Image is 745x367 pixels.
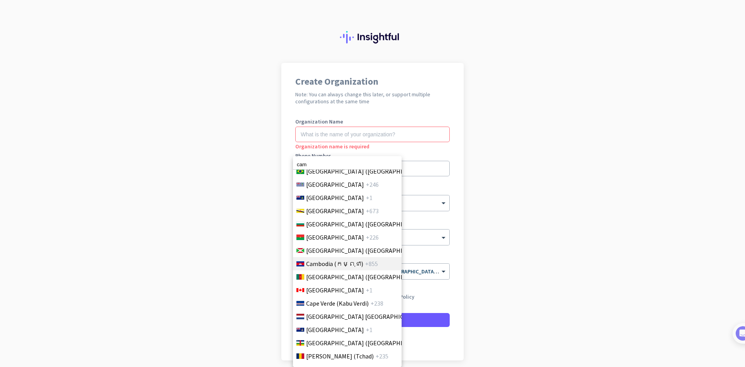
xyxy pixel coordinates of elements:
[306,272,427,282] span: [GEOGRAPHIC_DATA] ([GEOGRAPHIC_DATA])
[306,351,374,361] span: [PERSON_NAME] (Tchad)
[306,325,364,334] span: [GEOGRAPHIC_DATA]
[366,180,379,189] span: +246
[306,206,364,216] span: [GEOGRAPHIC_DATA]
[306,246,427,255] span: [GEOGRAPHIC_DATA] ([GEOGRAPHIC_DATA])
[366,193,372,202] span: +1
[306,233,364,242] span: [GEOGRAPHIC_DATA]
[365,259,378,268] span: +855
[366,233,379,242] span: +226
[366,325,372,334] span: +1
[306,259,363,268] span: Cambodia (កម្ពុជា)
[371,299,383,308] span: +238
[306,167,427,176] span: [GEOGRAPHIC_DATA] ([GEOGRAPHIC_DATA])
[376,351,388,361] span: +235
[366,206,379,216] span: +673
[306,312,423,321] span: [GEOGRAPHIC_DATA] [GEOGRAPHIC_DATA]
[306,338,427,348] span: [GEOGRAPHIC_DATA] ([GEOGRAPHIC_DATA])
[306,219,427,229] span: [GEOGRAPHIC_DATA] ([GEOGRAPHIC_DATA])
[306,180,364,189] span: [GEOGRAPHIC_DATA]
[366,285,372,295] span: +1
[306,193,364,202] span: [GEOGRAPHIC_DATA]
[306,285,364,295] span: [GEOGRAPHIC_DATA]
[306,299,369,308] span: Cape Verde (Kabu Verdi)
[293,160,402,170] input: Search Country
